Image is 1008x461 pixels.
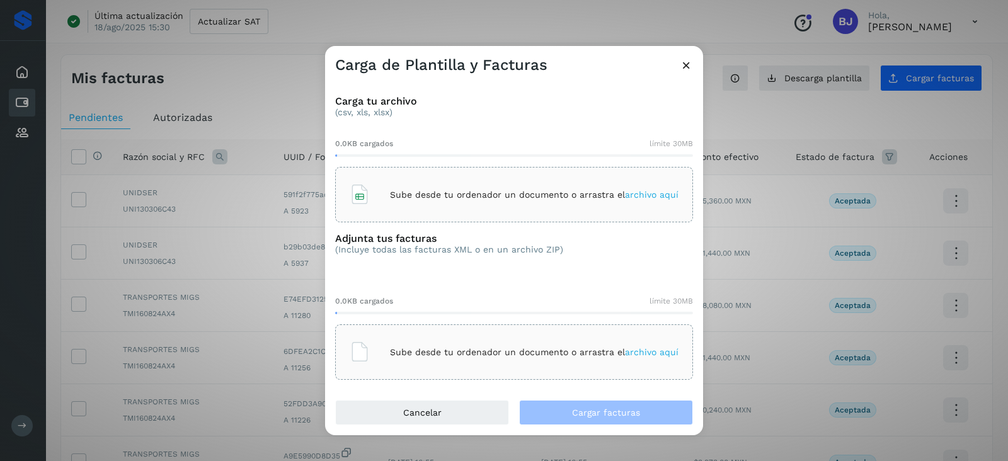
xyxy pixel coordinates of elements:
span: límite 30MB [650,295,693,307]
span: 0.0KB cargados [335,138,393,149]
button: Cargar facturas [519,400,693,425]
span: límite 30MB [650,138,693,149]
span: 0.0KB cargados [335,295,393,307]
span: archivo aquí [625,190,679,200]
p: (csv, xls, xlsx) [335,107,693,118]
p: (Incluye todas las facturas XML o en un archivo ZIP) [335,244,563,255]
button: Cancelar [335,400,509,425]
p: Sube desde tu ordenador un documento o arrastra el [390,190,679,200]
h3: Adjunta tus facturas [335,232,563,244]
span: archivo aquí [625,347,679,357]
h3: Carga de Plantilla y Facturas [335,56,547,74]
h3: Carga tu archivo [335,95,693,107]
p: Sube desde tu ordenador un documento o arrastra el [390,347,679,358]
span: Cancelar [403,408,442,417]
span: Cargar facturas [572,408,640,417]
